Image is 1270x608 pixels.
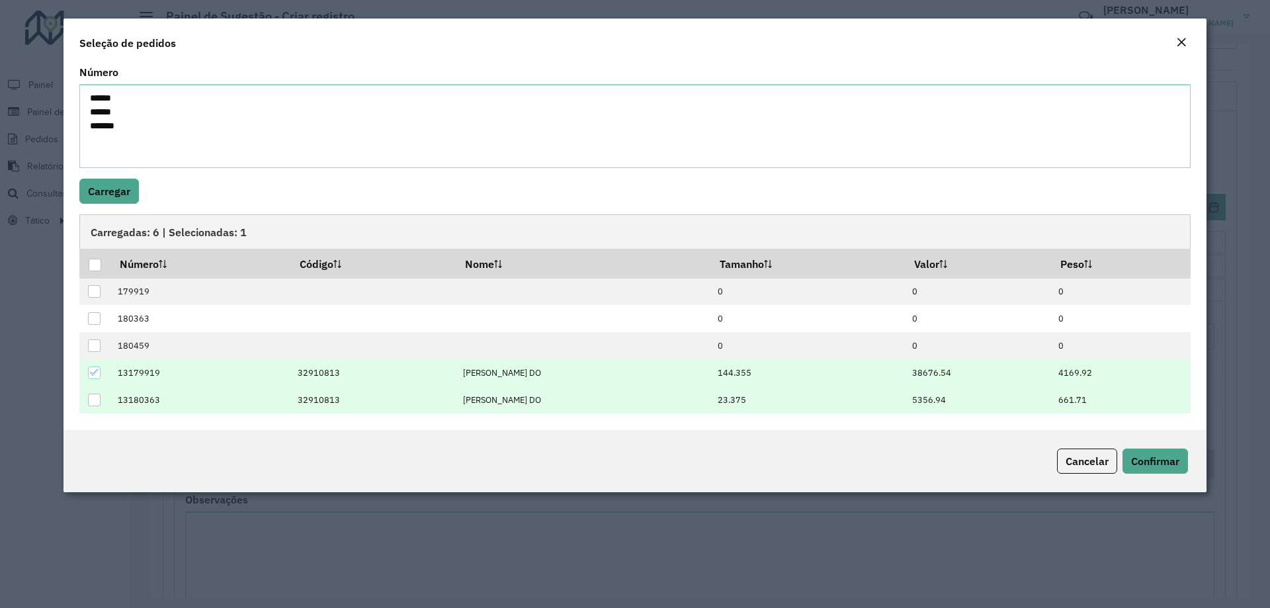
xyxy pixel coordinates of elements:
div: Carregadas: 6 | Selecionadas: 1 [79,214,1191,249]
td: 0 [905,305,1051,332]
td: 28799.45 [905,413,1051,441]
button: Close [1172,34,1191,52]
td: 0 [1052,332,1191,359]
th: Número [110,249,290,278]
td: 13180459 [110,413,290,441]
h4: Seleção de pedidos [79,35,176,51]
td: 13180363 [110,386,290,413]
td: 38676.54 [905,359,1051,386]
th: Valor [905,249,1051,278]
td: [PERSON_NAME] DO [456,359,710,386]
label: Número [79,64,118,80]
td: [PERSON_NAME] DO [456,413,710,441]
td: 23.375 [710,386,905,413]
th: Tamanho [710,249,905,278]
td: 144.355 [710,359,905,386]
td: 6499.15 [1052,413,1191,441]
button: Confirmar [1122,449,1188,474]
span: Cancelar [1066,455,1109,468]
td: 0 [1052,278,1191,305]
td: 180459 [110,332,290,359]
button: Cancelar [1057,449,1117,474]
td: 32910813 [291,359,456,386]
td: 0 [710,305,905,332]
td: 179919 [110,278,290,305]
td: 4169.92 [1052,359,1191,386]
th: Código [291,249,456,278]
td: 0 [1052,305,1191,332]
span: Confirmar [1131,455,1179,468]
td: 32910813 [291,413,456,441]
td: 5356.94 [905,386,1051,413]
em: Fechar [1176,37,1187,48]
td: 32910813 [291,386,456,413]
td: 180363 [110,305,290,332]
td: 0 [905,278,1051,305]
td: 0 [905,332,1051,359]
td: 661.71 [1052,386,1191,413]
button: Carregar [79,179,139,204]
td: 13179919 [110,359,290,386]
td: [PERSON_NAME] DO [456,386,710,413]
td: 0 [710,332,905,359]
td: 251.1 [710,413,905,441]
td: 0 [710,278,905,305]
th: Nome [456,249,710,278]
th: Peso [1052,249,1191,278]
